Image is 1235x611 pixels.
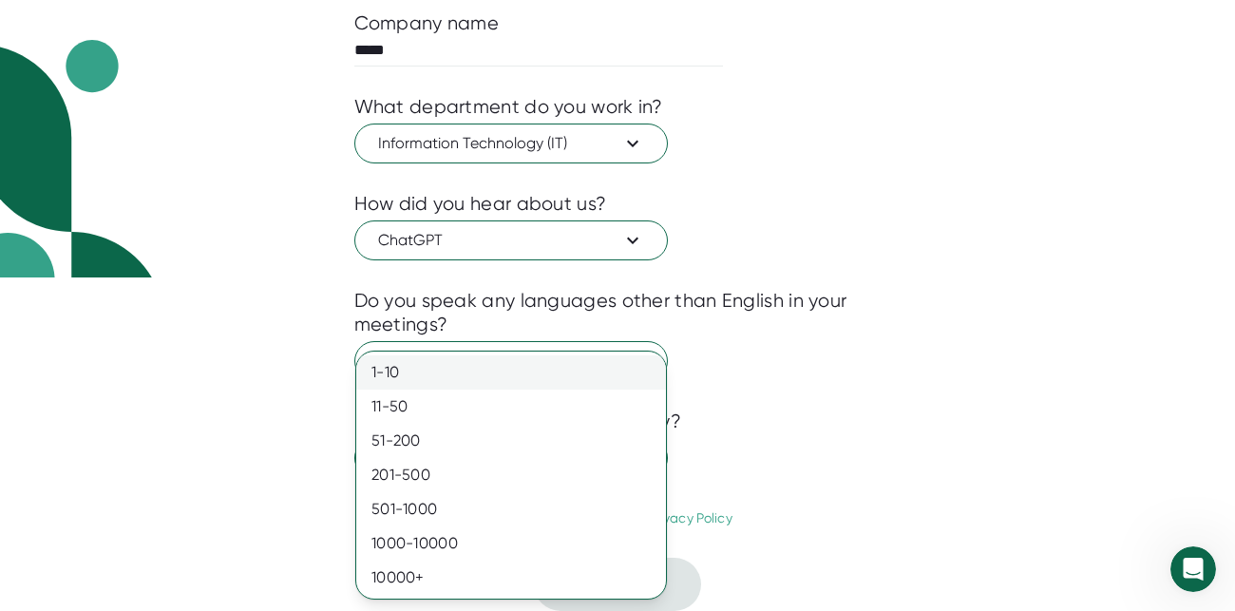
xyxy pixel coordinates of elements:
div: 51-200 [356,424,666,458]
div: 201-500 [356,458,666,492]
div: 501-1000 [356,492,666,526]
div: 1000-10000 [356,526,666,561]
div: 11-50 [356,390,666,424]
div: 10000+ [356,561,666,595]
div: 1-10 [356,355,666,390]
iframe: Intercom live chat [1170,546,1216,592]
